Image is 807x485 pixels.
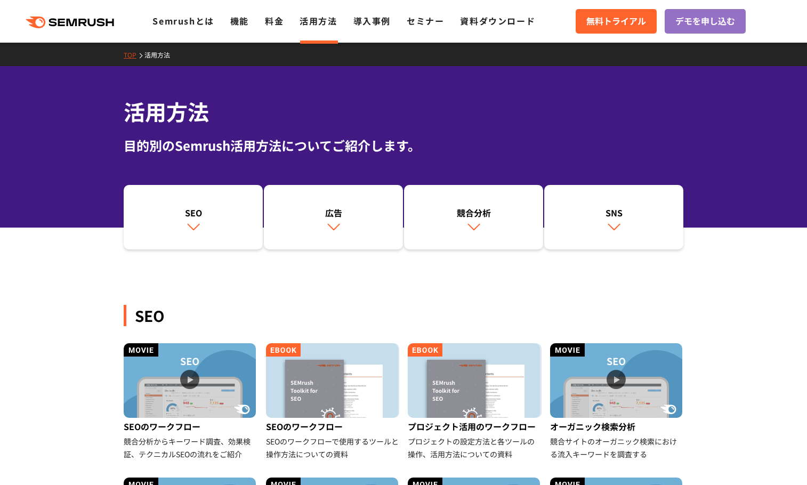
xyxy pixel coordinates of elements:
[300,14,337,27] a: 活用方法
[353,14,391,27] a: 導入事例
[152,14,214,27] a: Semrushとは
[124,50,144,59] a: TOP
[460,14,535,27] a: 資料ダウンロード
[266,418,400,435] div: SEOのワークフロー
[124,343,257,460] a: SEOのワークフロー 競合分析からキーワード調査、効果検証、テクニカルSEOの流れをご紹介
[550,418,684,435] div: オーガニック検索分析
[586,14,646,28] span: 無料トライアル
[408,418,542,435] div: プロジェクト活用のワークフロー
[407,14,444,27] a: セミナー
[129,206,257,219] div: SEO
[266,435,400,460] div: SEOのワークフローで使用するツールと操作方法についての資料
[408,343,542,460] a: プロジェクト活用のワークフロー プロジェクトの設定方法と各ツールの操作、活用方法についての資料
[576,9,657,34] a: 無料トライアル
[665,9,746,34] a: デモを申し込む
[124,435,257,460] div: 競合分析からキーワード調査、効果検証、テクニカルSEOの流れをご紹介
[266,343,400,460] a: SEOのワークフロー SEOのワークフローで使用するツールと操作方法についての資料
[144,50,178,59] a: 活用方法
[675,14,735,28] span: デモを申し込む
[124,136,683,155] div: 目的別のSemrush活用方法についてご紹介します。
[265,14,284,27] a: 料金
[124,185,263,250] a: SEO
[409,206,538,219] div: 競合分析
[124,418,257,435] div: SEOのワークフロー
[404,185,543,250] a: 競合分析
[124,305,683,326] div: SEO
[264,185,403,250] a: 広告
[408,435,542,460] div: プロジェクトの設定方法と各ツールの操作、活用方法についての資料
[269,206,398,219] div: 広告
[550,206,678,219] div: SNS
[124,96,683,127] h1: 活用方法
[550,343,684,460] a: オーガニック検索分析 競合サイトのオーガニック検索における流入キーワードを調査する
[550,435,684,460] div: 競合サイトのオーガニック検索における流入キーワードを調査する
[544,185,683,250] a: SNS
[230,14,249,27] a: 機能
